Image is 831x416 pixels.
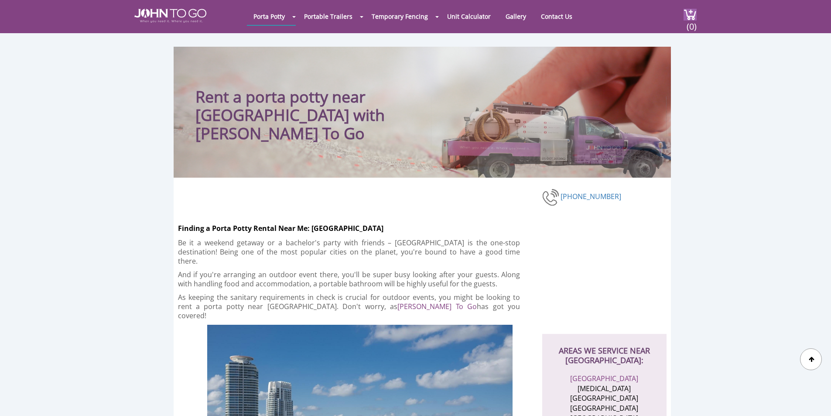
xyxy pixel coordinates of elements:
[441,8,497,25] a: Unit Calculator
[195,64,477,143] h1: Rent a porta potty near [GEOGRAPHIC_DATA] with [PERSON_NAME] To Go
[178,270,520,289] p: And if you're arranging an outdoor event there, you'll be super busy looking after your guests. A...
[534,8,579,25] a: Contact Us
[178,238,520,266] p: Be it a weekend getaway or a bachelor's party with friends – [GEOGRAPHIC_DATA] is the one-stop de...
[298,8,359,25] a: Portable Trailers
[542,188,561,207] img: phone-number
[562,403,647,413] li: [GEOGRAPHIC_DATA]
[247,8,291,25] a: Porta Potty
[365,8,434,25] a: Temporary Fencing
[431,96,667,178] img: Truck
[178,293,520,320] p: As keeping the sanitary requirements in check is crucial for outdoor events, you might be looking...
[178,218,542,234] h2: Finding a Porta Potty Rental Near Me: [GEOGRAPHIC_DATA]
[551,334,658,365] h2: AREAS WE SERVICE NEAR [GEOGRAPHIC_DATA]:
[562,384,647,404] li: [MEDICAL_DATA][GEOGRAPHIC_DATA]
[134,9,206,23] img: JOHN to go
[570,374,638,383] a: [GEOGRAPHIC_DATA]
[686,14,697,32] span: (0)
[397,302,477,311] a: [PERSON_NAME] To Go
[561,191,621,201] a: [PHONE_NUMBER]
[796,381,831,416] button: Live Chat
[684,9,697,21] img: cart a
[499,8,533,25] a: Gallery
